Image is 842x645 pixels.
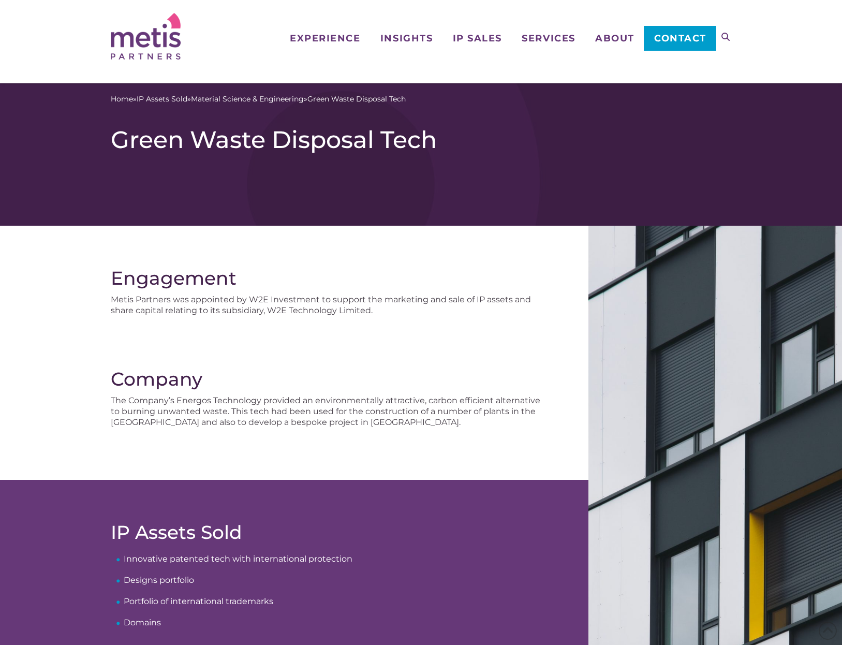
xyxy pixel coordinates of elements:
a: Home [111,94,133,105]
a: Material Science & Engineering [191,94,304,105]
li: Designs portfolio [124,575,548,585]
h2: Company [111,368,548,390]
h1: Green Waste Disposal Tech [111,125,732,154]
a: IP Assets Sold [137,94,187,105]
li: Domains [124,617,548,628]
span: » » » [111,94,406,105]
img: Metis Partners [111,13,181,60]
span: Back to Top [819,622,837,640]
li: Innovative patented tech with international protection [124,553,548,564]
span: IP Sales [453,34,502,43]
li: Portfolio of international trademarks [124,596,548,607]
span: About [595,34,634,43]
h2: IP Assets Sold [111,521,548,543]
span: Contact [654,34,706,43]
p: The Company’s Energos Technology provided an environmentally attractive, carbon efficient alterna... [111,395,548,428]
p: Metis Partners was appointed by W2E Investment to support the marketing and sale of IP assets and... [111,294,548,316]
h2: Engagement [111,267,548,289]
span: Insights [380,34,433,43]
span: Experience [290,34,360,43]
span: Green Waste Disposal Tech [307,94,406,105]
span: Services [522,34,575,43]
a: Contact [644,26,716,51]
